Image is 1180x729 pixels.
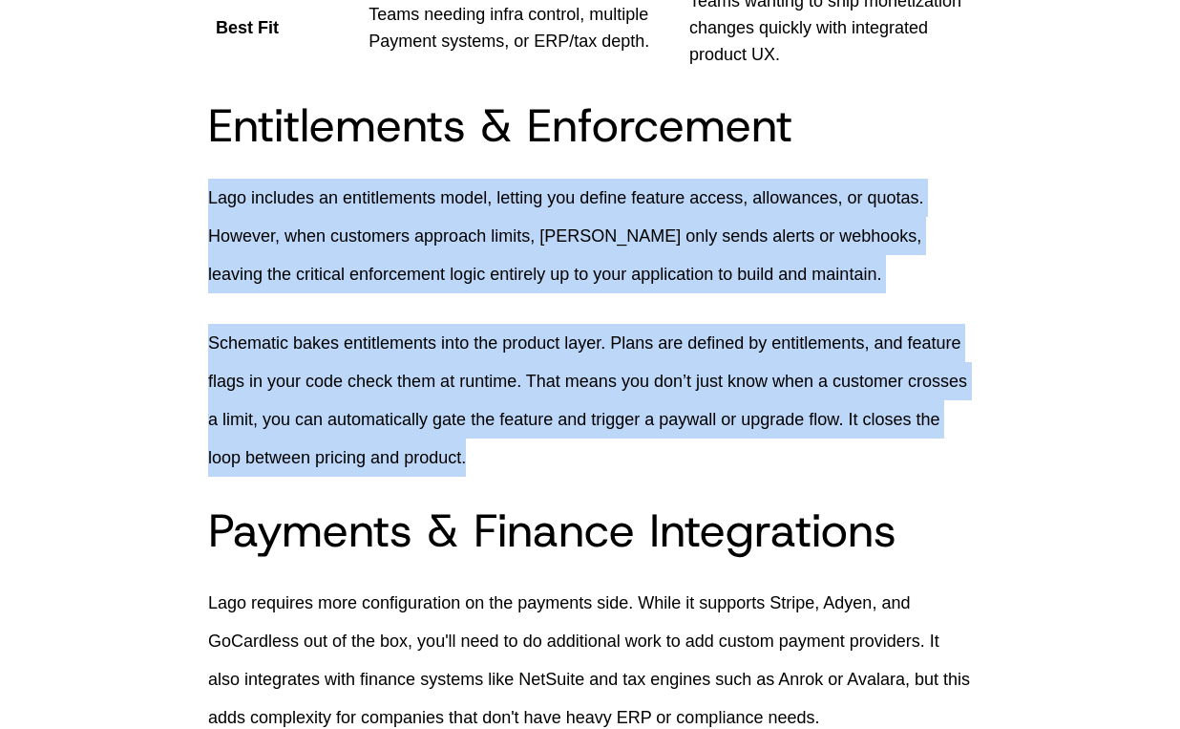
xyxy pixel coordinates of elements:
p: Teams needing infra control, multiple Payment systems, or ERP/tax depth. [369,1,674,54]
span: Best Fit [216,18,279,37]
h2: Entitlements & Enforcement [208,102,972,148]
h2: Payments & Finance Integrations [208,507,972,553]
p: Lago includes an entitlements model, letting you define feature access, allowances, or quotas. Ho... [208,179,972,293]
p: Schematic bakes entitlements into the product layer. Plans are defined by entitlements, and featu... [208,324,972,477]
